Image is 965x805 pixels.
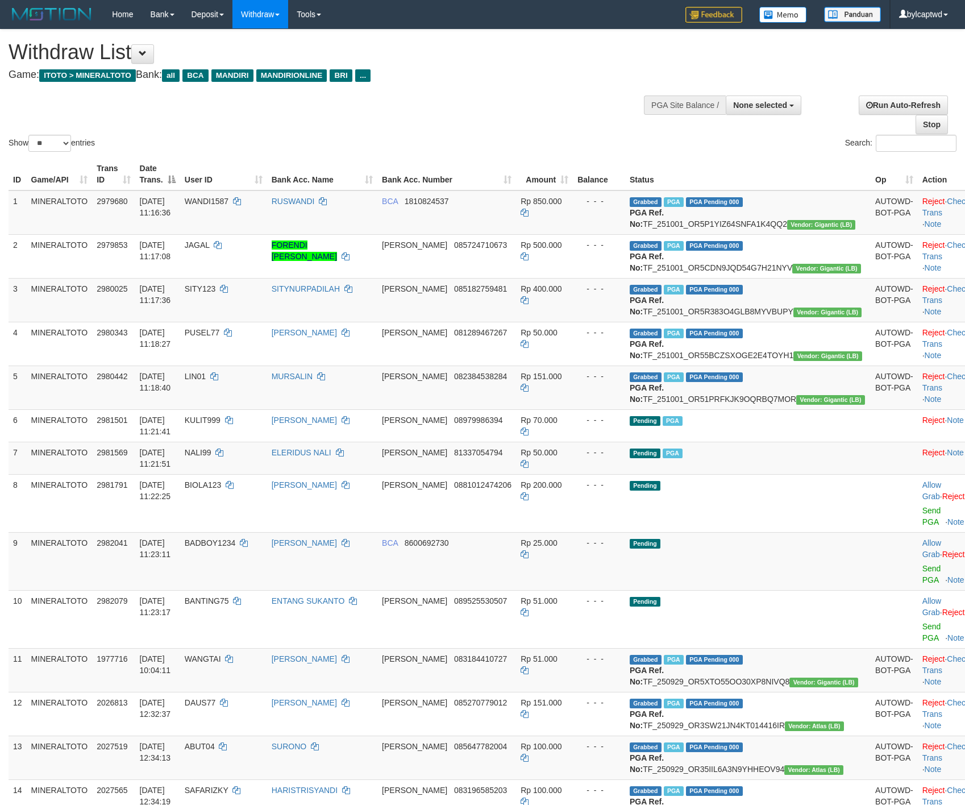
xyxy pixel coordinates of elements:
td: AUTOWD-BOT-PGA [871,648,918,692]
a: Reject [922,240,945,250]
span: Copy 089525530507 to clipboard [454,596,507,605]
span: [PERSON_NAME] [382,448,447,457]
span: Rp 50.000 [521,448,558,457]
span: [DATE] 11:18:27 [140,328,171,348]
span: [DATE] 11:17:36 [140,284,171,305]
a: Reject [922,448,945,457]
span: BANTING75 [185,596,229,605]
div: PGA Site Balance / [644,96,726,115]
span: Grabbed [630,241,662,251]
span: None selected [733,101,787,110]
span: Marked by bylanggota2 [664,655,684,665]
a: Note [947,448,964,457]
a: Note [947,416,964,425]
span: KULIT999 [185,416,221,425]
td: 2 [9,234,27,278]
span: 2027519 [97,742,128,751]
span: Grabbed [630,655,662,665]
span: Rp 70.000 [521,416,558,425]
span: Rp 200.000 [521,480,561,489]
span: Copy 085724710673 to clipboard [454,240,507,250]
td: TF_251001_OR51PRFKJK9OQRBQ7MOR [625,366,871,409]
a: Note [925,721,942,730]
span: LIN01 [185,372,206,381]
span: Copy 085182759481 to clipboard [454,284,507,293]
span: 2980442 [97,372,128,381]
span: all [162,69,180,82]
span: PGA Pending [686,372,743,382]
span: PGA Pending [686,699,743,708]
td: AUTOWD-BOT-PGA [871,366,918,409]
span: Vendor URL: https://dashboard.q2checkout.com/secure [793,308,862,317]
span: [PERSON_NAME] [382,654,447,663]
span: [PERSON_NAME] [382,596,447,605]
span: Grabbed [630,197,662,207]
span: [DATE] 11:23:11 [140,538,171,559]
b: PGA Ref. No: [630,666,664,686]
th: Game/API: activate to sort column ascending [27,158,93,190]
span: Copy 081289467267 to clipboard [454,328,507,337]
div: - - - [577,371,621,382]
span: Copy 1810824537 to clipboard [405,197,449,206]
td: 4 [9,322,27,366]
td: MINERALTOTO [27,474,93,532]
span: ITOTO > MINERALTOTO [39,69,136,82]
span: NALI99 [185,448,211,457]
td: TF_250929_OR35IIL6A3N9YHHEOV94 [625,736,871,779]
a: [PERSON_NAME] [272,416,337,425]
span: ... [355,69,371,82]
td: 6 [9,409,27,442]
a: SURONO [272,742,306,751]
a: ENTANG SUKANTO [272,596,345,605]
span: Copy 085647782004 to clipboard [454,742,507,751]
div: - - - [577,479,621,491]
span: Vendor URL: https://dashboard.q2checkout.com/secure [793,351,862,361]
span: Marked by bylanggota2 [663,449,683,458]
span: [PERSON_NAME] [382,480,447,489]
a: Note [925,677,942,686]
span: Vendor URL: https://dashboard.q2checkout.com/secure [796,395,865,405]
span: Marked by bylanggota2 [664,786,684,796]
span: Rp 151.000 [521,372,561,381]
span: Pending [630,597,660,607]
span: Copy 082384538284 to clipboard [454,372,507,381]
span: BCA [382,197,398,206]
img: Feedback.jpg [685,7,742,23]
span: Rp 25.000 [521,538,558,547]
td: TF_251001_OR5P1YIZ64SNFA1K4QQ2 [625,190,871,235]
b: PGA Ref. No: [630,339,664,360]
span: Grabbed [630,699,662,708]
span: BIOLA123 [185,480,222,489]
span: Grabbed [630,742,662,752]
a: Send PGA [922,622,941,642]
span: 2026813 [97,698,128,707]
span: [DATE] 11:21:41 [140,416,171,436]
label: Show entries [9,135,95,152]
b: PGA Ref. No: [630,753,664,774]
button: None selected [726,96,801,115]
span: 2027565 [97,786,128,795]
td: 5 [9,366,27,409]
span: 2980343 [97,328,128,337]
span: [DATE] 12:32:37 [140,698,171,719]
span: Marked by bylanggota2 [663,416,683,426]
span: 2981791 [97,480,128,489]
span: Marked by bylanggota2 [664,372,684,382]
div: - - - [577,283,621,294]
span: MANDIRIONLINE [256,69,327,82]
a: Note [947,517,964,526]
td: MINERALTOTO [27,442,93,474]
span: · [922,596,942,617]
span: [DATE] 10:04:11 [140,654,171,675]
span: PGA Pending [686,329,743,338]
span: Rp 850.000 [521,197,561,206]
div: - - - [577,697,621,708]
th: ID [9,158,27,190]
td: MINERALTOTO [27,409,93,442]
span: · [922,480,942,501]
span: [DATE] 11:23:17 [140,596,171,617]
th: Status [625,158,871,190]
td: 12 [9,692,27,736]
a: Stop [916,115,948,134]
span: [DATE] 11:22:25 [140,480,171,501]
